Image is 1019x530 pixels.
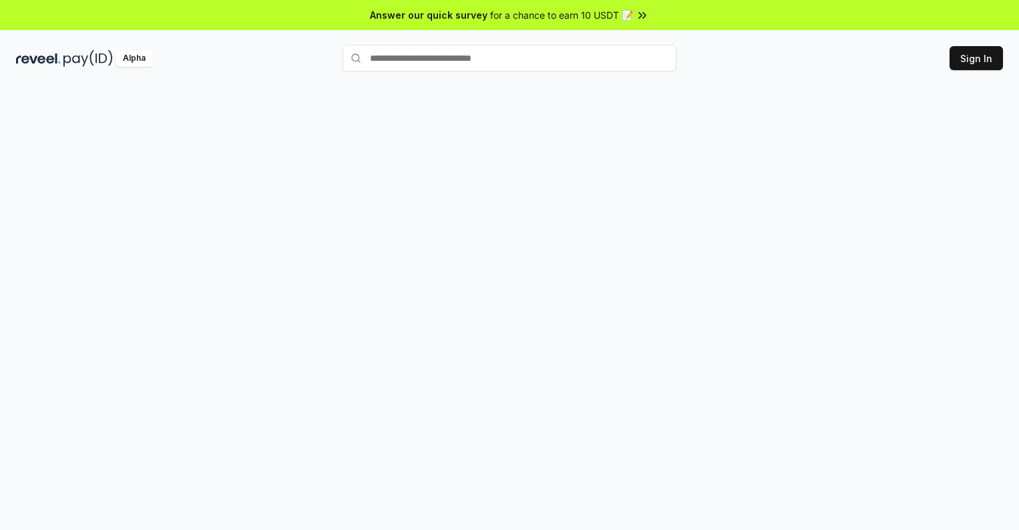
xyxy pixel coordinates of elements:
[63,50,113,67] img: pay_id
[16,50,61,67] img: reveel_dark
[950,46,1003,70] button: Sign In
[370,8,487,22] span: Answer our quick survey
[116,50,153,67] div: Alpha
[490,8,633,22] span: for a chance to earn 10 USDT 📝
